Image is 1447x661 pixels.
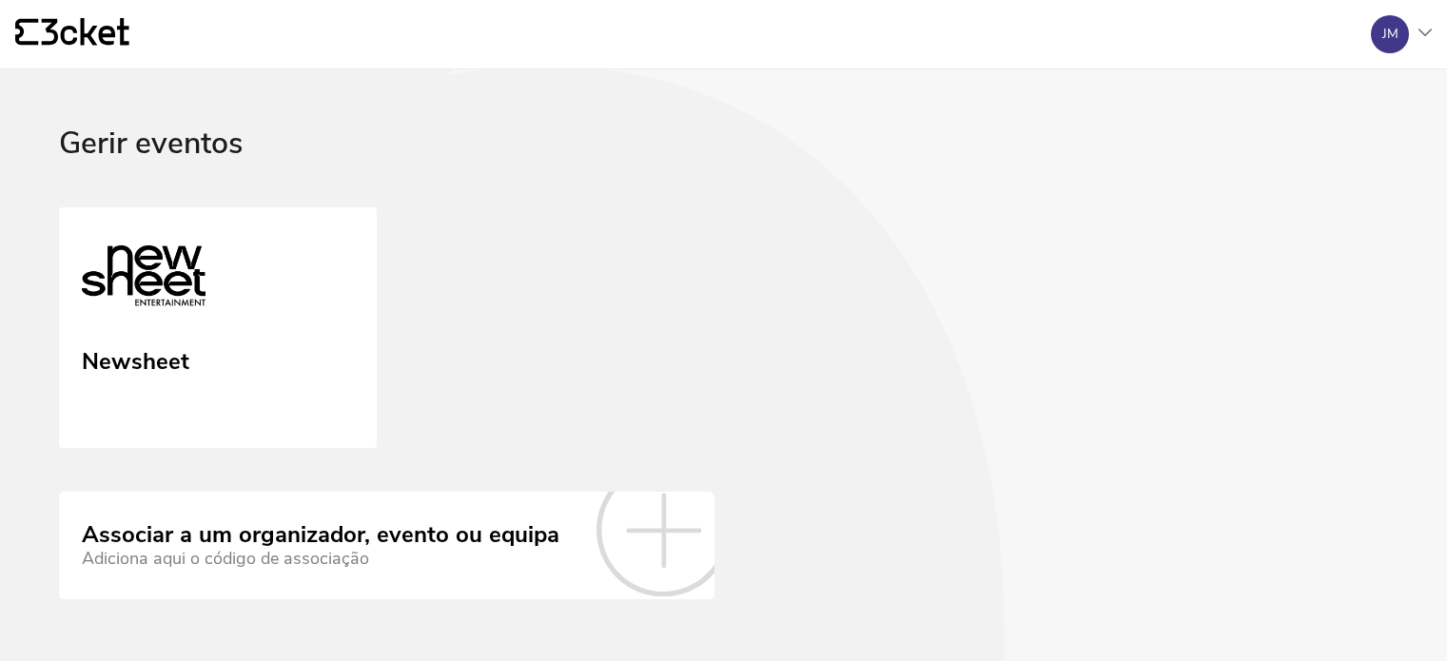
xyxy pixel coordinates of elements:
[15,19,38,46] g: {' '}
[82,549,559,569] div: Adiciona aqui o código de associação
[15,18,129,50] a: {' '}
[82,341,189,376] div: Newsheet
[59,126,1388,207] div: Gerir eventos
[82,238,205,323] img: Newsheet
[59,492,714,598] a: Associar a um organizador, evento ou equipa Adiciona aqui o código de associação
[59,207,377,449] a: Newsheet Newsheet
[1382,27,1398,42] div: JM
[82,522,559,549] div: Associar a um organizador, evento ou equipa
